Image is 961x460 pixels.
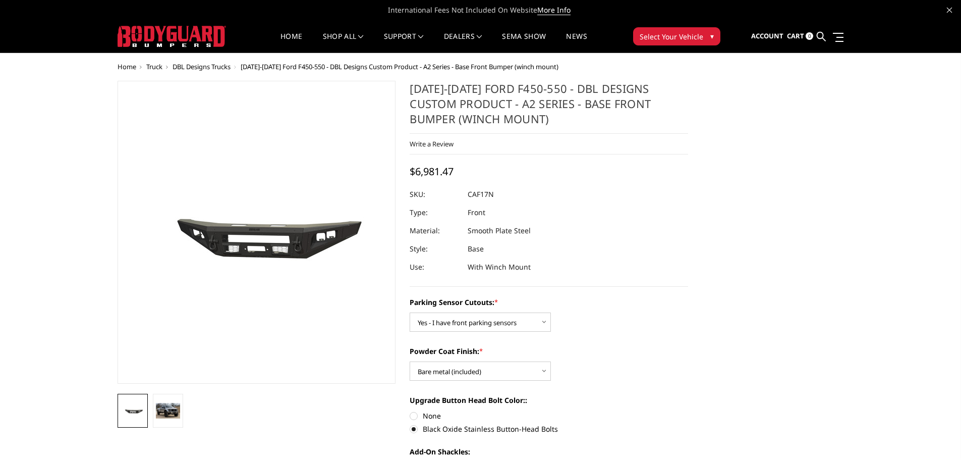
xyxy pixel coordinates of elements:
[468,258,531,276] dd: With Winch Mount
[640,31,703,42] span: Select Your Vehicle
[444,33,482,53] a: Dealers
[502,33,546,53] a: SEMA Show
[384,33,424,53] a: Support
[787,31,804,40] span: Cart
[280,33,302,53] a: Home
[537,5,571,15] a: More Info
[410,81,688,134] h1: [DATE]-[DATE] Ford F450-550 - DBL Designs Custom Product - A2 Series - Base Front Bumper (winch m...
[410,222,460,240] dt: Material:
[410,297,688,308] label: Parking Sensor Cutouts:
[410,139,454,148] a: Write a Review
[241,62,558,71] span: [DATE]-[DATE] Ford F450-550 - DBL Designs Custom Product - A2 Series - Base Front Bumper (winch m...
[173,62,231,71] a: DBL Designs Trucks
[410,346,688,356] label: Powder Coat Finish:
[118,26,226,47] img: BODYGUARD BUMPERS
[410,240,460,258] dt: Style:
[146,62,162,71] a: Truck
[787,23,813,50] a: Cart 0
[410,424,688,434] label: Black Oxide Stainless Button-Head Bolts
[468,240,484,258] dd: Base
[710,31,714,41] span: ▾
[118,81,396,384] a: 2017-2022 Ford F450-550 - DBL Designs Custom Product - A2 Series - Base Front Bumper (winch mount)
[806,32,813,40] span: 0
[410,411,688,421] label: None
[911,412,961,460] iframe: Chat Widget
[751,23,783,50] a: Account
[323,33,364,53] a: shop all
[566,33,587,53] a: News
[410,165,454,178] span: $6,981.47
[410,446,688,457] label: Add-On Shackles:
[410,258,460,276] dt: Use:
[121,405,145,417] img: 2017-2022 Ford F450-550 - DBL Designs Custom Product - A2 Series - Base Front Bumper (winch mount)
[468,203,485,222] dd: Front
[156,403,180,419] img: 2017-2022 Ford F450-550 - DBL Designs Custom Product - A2 Series - Base Front Bumper (winch mount)
[633,27,720,45] button: Select Your Vehicle
[468,222,531,240] dd: Smooth Plate Steel
[410,203,460,222] dt: Type:
[410,395,688,405] label: Upgrade Button Head Bolt Color::
[751,31,783,40] span: Account
[410,185,460,203] dt: SKU:
[468,185,494,203] dd: CAF17N
[118,62,136,71] a: Home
